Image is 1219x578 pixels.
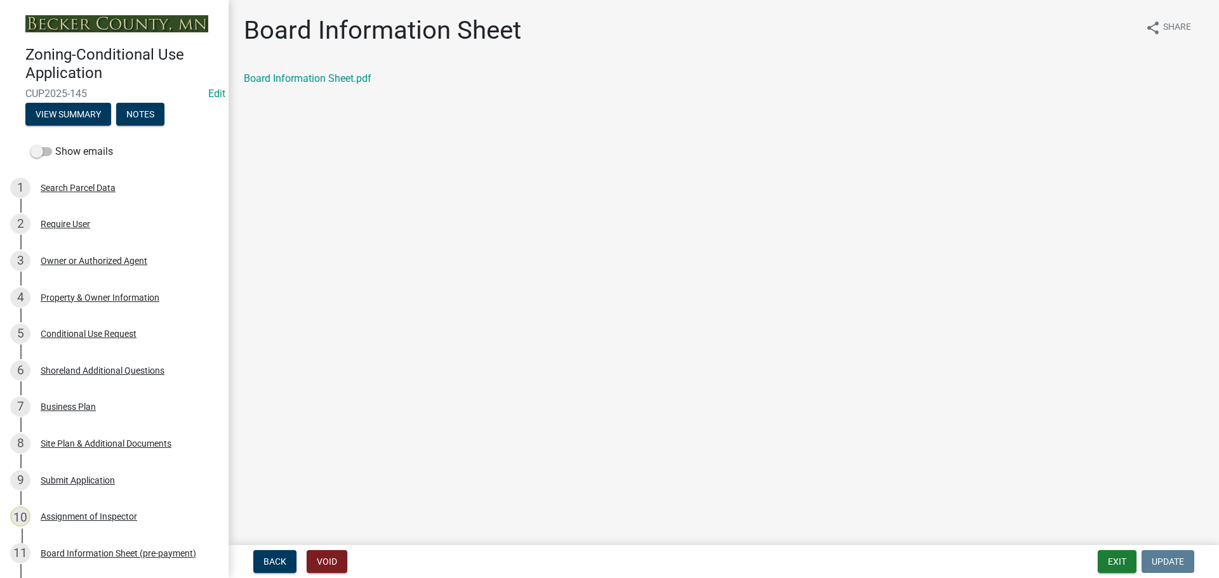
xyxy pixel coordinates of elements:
wm-modal-confirm: Notes [116,110,164,120]
wm-modal-confirm: Edit Application Number [208,88,225,100]
div: 11 [10,543,30,563]
div: 3 [10,251,30,271]
button: Update [1142,550,1194,573]
a: Board Information Sheet.pdf [244,72,371,84]
i: share [1145,20,1161,36]
div: 8 [10,433,30,454]
div: Submit Application [41,476,115,485]
wm-modal-confirm: Summary [25,110,111,120]
div: 7 [10,397,30,417]
img: Becker County, Minnesota [25,15,208,32]
div: 6 [10,360,30,381]
div: Search Parcel Data [41,183,116,192]
span: Share [1163,20,1191,36]
div: Owner or Authorized Agent [41,256,147,265]
span: CUP2025-145 [25,88,203,100]
div: Business Plan [41,402,96,411]
div: 5 [10,324,30,344]
button: Exit [1098,550,1136,573]
div: Board Information Sheet (pre-payment) [41,549,196,558]
a: Edit [208,88,225,100]
h4: Zoning-Conditional Use Application [25,46,218,82]
div: Site Plan & Additional Documents [41,439,171,448]
div: 9 [10,470,30,490]
button: View Summary [25,103,111,126]
button: Back [253,550,296,573]
div: 10 [10,506,30,527]
div: Assignment of Inspector [41,512,137,521]
div: 1 [10,178,30,198]
button: shareShare [1135,15,1201,40]
span: Update [1152,556,1184,567]
span: Back [263,556,286,567]
div: 4 [10,287,30,308]
div: Property & Owner Information [41,293,159,302]
h1: Board Information Sheet [244,15,521,46]
div: Require User [41,220,90,228]
div: Shoreland Additional Questions [41,366,164,375]
button: Notes [116,103,164,126]
label: Show emails [30,144,113,159]
button: Void [307,550,347,573]
div: 2 [10,214,30,234]
div: Conditional Use Request [41,329,137,338]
